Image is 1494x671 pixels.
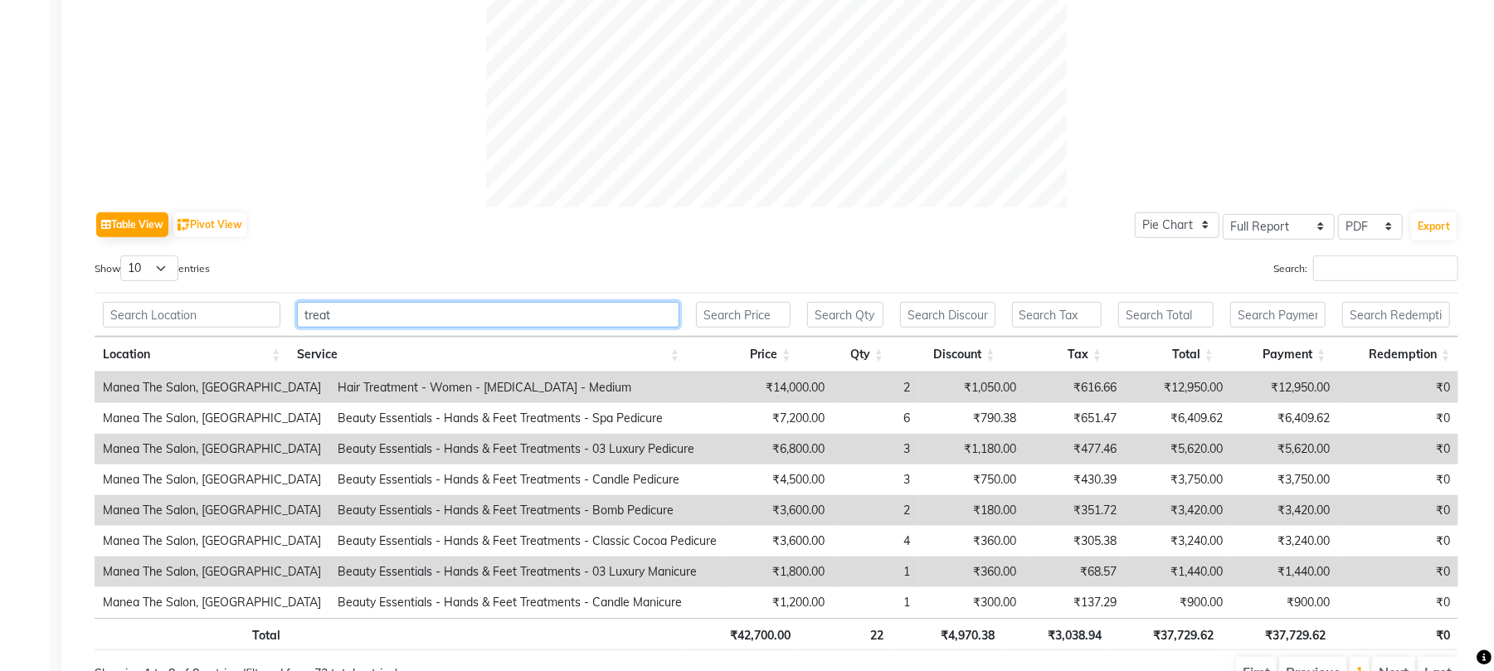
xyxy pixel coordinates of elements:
[834,434,919,464] td: 3
[329,587,728,618] td: Beauty Essentials - Hands & Feet Treatments - Candle Manicure
[688,618,800,650] th: ₹42,700.00
[728,495,834,526] td: ₹3,600.00
[728,557,834,587] td: ₹1,800.00
[1004,337,1111,372] th: Tax: activate to sort column ascending
[892,618,1004,650] th: ₹4,970.38
[919,464,1025,495] td: ₹750.00
[1118,302,1214,328] input: Search Total
[834,526,919,557] td: 4
[297,302,679,328] input: Search Service
[1411,212,1457,241] button: Export
[95,372,329,403] td: Manea The Salon, [GEOGRAPHIC_DATA]
[728,587,834,618] td: ₹1,200.00
[1231,372,1338,403] td: ₹12,950.00
[1342,302,1450,328] input: Search Redemption
[728,434,834,464] td: ₹6,800.00
[1231,434,1338,464] td: ₹5,620.00
[1024,557,1125,587] td: ₹68.57
[95,495,329,526] td: Manea The Salon, [GEOGRAPHIC_DATA]
[1012,302,1102,328] input: Search Tax
[696,302,791,328] input: Search Price
[1231,587,1338,618] td: ₹900.00
[1024,434,1125,464] td: ₹477.46
[919,434,1025,464] td: ₹1,180.00
[95,587,329,618] td: Manea The Salon, [GEOGRAPHIC_DATA]
[96,212,168,237] button: Table View
[1313,255,1458,281] input: Search:
[329,372,728,403] td: Hair Treatment - Women - [MEDICAL_DATA] - Medium
[95,557,329,587] td: Manea The Salon, [GEOGRAPHIC_DATA]
[1338,372,1458,403] td: ₹0
[1231,495,1338,526] td: ₹3,420.00
[1334,618,1458,650] th: ₹0
[807,302,883,328] input: Search Qty
[1024,403,1125,434] td: ₹651.47
[799,618,892,650] th: 22
[919,526,1025,557] td: ₹360.00
[1110,618,1222,650] th: ₹37,729.62
[1126,403,1232,434] td: ₹6,409.62
[728,403,834,434] td: ₹7,200.00
[329,464,728,495] td: Beauty Essentials - Hands & Feet Treatments - Candle Pedicure
[1126,464,1232,495] td: ₹3,750.00
[1231,403,1338,434] td: ₹6,409.62
[834,495,919,526] td: 2
[728,526,834,557] td: ₹3,600.00
[1126,495,1232,526] td: ₹3,420.00
[120,255,178,281] select: Showentries
[1338,434,1458,464] td: ₹0
[1273,255,1458,281] label: Search:
[834,464,919,495] td: 3
[1126,372,1232,403] td: ₹12,950.00
[1126,526,1232,557] td: ₹3,240.00
[1024,464,1125,495] td: ₹430.39
[799,337,892,372] th: Qty: activate to sort column ascending
[289,337,688,372] th: Service: activate to sort column ascending
[919,557,1025,587] td: ₹360.00
[728,464,834,495] td: ₹4,500.00
[329,403,728,434] td: Beauty Essentials - Hands & Feet Treatments - Spa Pedicure
[1126,587,1232,618] td: ₹900.00
[919,372,1025,403] td: ₹1,050.00
[95,526,329,557] td: Manea The Salon, [GEOGRAPHIC_DATA]
[1338,495,1458,526] td: ₹0
[1024,495,1125,526] td: ₹351.72
[95,464,329,495] td: Manea The Salon, [GEOGRAPHIC_DATA]
[1338,587,1458,618] td: ₹0
[1004,618,1111,650] th: ₹3,038.94
[1110,337,1222,372] th: Total: activate to sort column ascending
[95,255,210,281] label: Show entries
[178,219,190,231] img: pivot.png
[919,495,1025,526] td: ₹180.00
[1338,526,1458,557] td: ₹0
[919,587,1025,618] td: ₹300.00
[329,495,728,526] td: Beauty Essentials - Hands & Feet Treatments - Bomb Pedicure
[1231,526,1338,557] td: ₹3,240.00
[1126,434,1232,464] td: ₹5,620.00
[1231,557,1338,587] td: ₹1,440.00
[1334,337,1458,372] th: Redemption: activate to sort column ascending
[688,337,800,372] th: Price: activate to sort column ascending
[329,526,728,557] td: Beauty Essentials - Hands & Feet Treatments - Classic Cocoa Pedicure
[95,337,289,372] th: Location: activate to sort column ascending
[1024,526,1125,557] td: ₹305.38
[834,557,919,587] td: 1
[1222,618,1335,650] th: ₹37,729.62
[95,618,289,650] th: Total
[1024,587,1125,618] td: ₹137.29
[1338,464,1458,495] td: ₹0
[728,372,834,403] td: ₹14,000.00
[95,403,329,434] td: Manea The Salon, [GEOGRAPHIC_DATA]
[900,302,995,328] input: Search Discount
[1024,372,1125,403] td: ₹616.66
[1230,302,1326,328] input: Search Payment
[1231,464,1338,495] td: ₹3,750.00
[834,587,919,618] td: 1
[1126,557,1232,587] td: ₹1,440.00
[919,403,1025,434] td: ₹790.38
[834,403,919,434] td: 6
[834,372,919,403] td: 2
[892,337,1004,372] th: Discount: activate to sort column ascending
[329,557,728,587] td: Beauty Essentials - Hands & Feet Treatments - 03 Luxury Manicure
[1338,557,1458,587] td: ₹0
